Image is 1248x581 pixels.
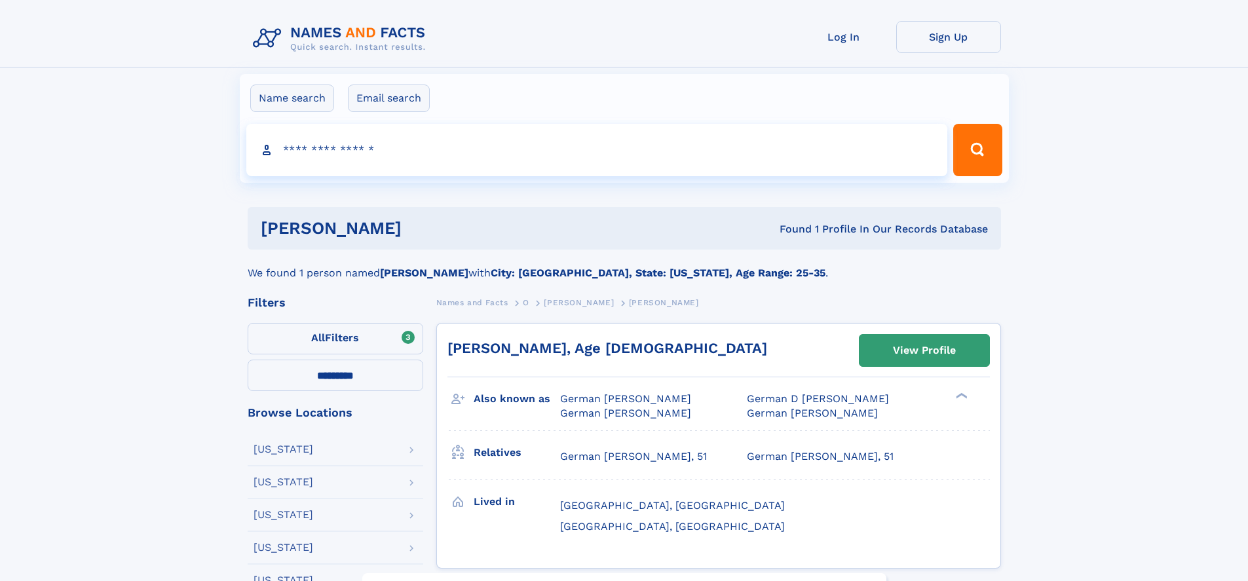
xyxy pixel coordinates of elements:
span: German [PERSON_NAME] [560,392,691,405]
div: ❯ [953,392,968,400]
a: German [PERSON_NAME], 51 [747,449,894,464]
span: [PERSON_NAME] [544,298,614,307]
b: City: [GEOGRAPHIC_DATA], State: [US_STATE], Age Range: 25-35 [491,267,825,279]
input: search input [246,124,948,176]
div: [US_STATE] [254,477,313,487]
span: All [311,331,325,344]
div: [US_STATE] [254,542,313,553]
a: [PERSON_NAME] [544,294,614,310]
img: Logo Names and Facts [248,21,436,56]
span: German [PERSON_NAME] [747,407,878,419]
h3: Also known as [474,388,560,410]
div: Found 1 Profile In Our Records Database [590,222,988,236]
span: German [PERSON_NAME] [560,407,691,419]
span: German D [PERSON_NAME] [747,392,889,405]
label: Email search [348,84,430,112]
button: Search Button [953,124,1002,176]
a: German [PERSON_NAME], 51 [560,449,707,464]
label: Name search [250,84,334,112]
span: [GEOGRAPHIC_DATA], [GEOGRAPHIC_DATA] [560,520,785,533]
a: Log In [791,21,896,53]
label: Filters [248,323,423,354]
div: [US_STATE] [254,444,313,455]
div: View Profile [893,335,956,365]
span: O [523,298,529,307]
h3: Lived in [474,491,560,513]
a: Names and Facts [436,294,508,310]
b: [PERSON_NAME] [380,267,468,279]
a: O [523,294,529,310]
div: [US_STATE] [254,510,313,520]
a: [PERSON_NAME], Age [DEMOGRAPHIC_DATA] [447,340,767,356]
h1: [PERSON_NAME] [261,220,591,236]
a: View Profile [860,335,989,366]
h3: Relatives [474,441,560,464]
span: [PERSON_NAME] [629,298,699,307]
a: Sign Up [896,21,1001,53]
div: We found 1 person named with . [248,250,1001,281]
span: [GEOGRAPHIC_DATA], [GEOGRAPHIC_DATA] [560,499,785,512]
div: Filters [248,297,423,309]
div: Browse Locations [248,407,423,419]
